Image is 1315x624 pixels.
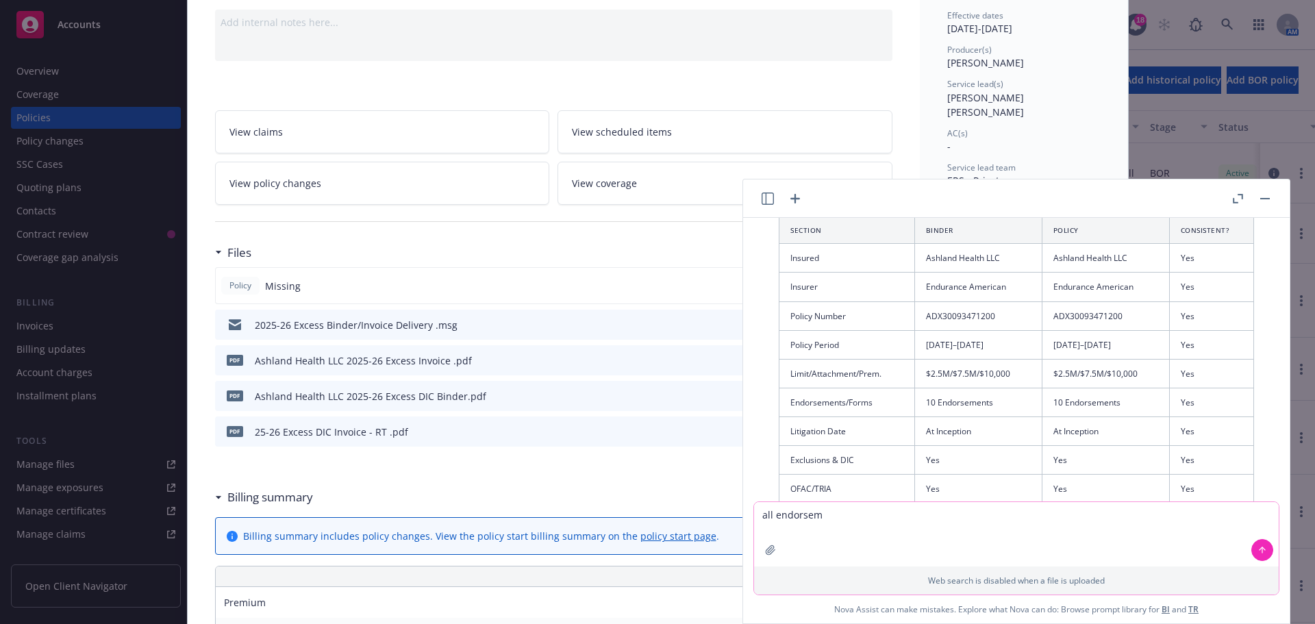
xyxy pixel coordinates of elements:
div: Add internal notes here... [221,15,887,29]
span: AC(s) [947,127,968,139]
div: Billing summary includes policy changes. View the policy start billing summary on the . [243,529,719,543]
a: policy start page [640,529,716,542]
td: Limit/Attachment/Prem. [779,359,915,388]
td: Ashland Health LLC [914,244,1042,273]
td: Litigation Date [779,417,915,446]
a: View coverage [558,162,892,205]
td: $2.5M/$7.5M/$10,000 [1042,359,1169,388]
span: pdf [227,426,243,436]
td: 10 Endorsements [1042,388,1169,417]
th: Policy [1042,218,1169,244]
td: Yes [1169,388,1253,417]
th: Binder [914,218,1042,244]
a: View claims [215,110,550,153]
span: Producer(s) [947,44,992,55]
td: At Inception [1042,417,1169,446]
td: Insurer [779,273,915,301]
textarea: all endorsem [754,502,1279,566]
td: Yes [914,446,1042,475]
td: 10 Endorsements [914,388,1042,417]
td: [DATE]–[DATE] [914,330,1042,359]
td: Policy Number [779,301,915,330]
span: View claims [229,125,283,139]
th: Consistent? [1169,218,1253,244]
td: ADX30093471200 [1042,301,1169,330]
div: Files [215,244,251,262]
td: [DATE]–[DATE] [1042,330,1169,359]
td: Yes [1169,330,1253,359]
td: Exclusions & DIC [779,446,915,475]
td: Yes [1169,446,1253,475]
span: Policy [227,279,254,292]
h3: Billing summary [227,488,313,506]
span: [PERSON_NAME] [PERSON_NAME] [947,91,1027,118]
span: Premium [224,596,266,609]
td: Yes [1169,417,1253,446]
span: - [947,140,951,153]
td: Policy Period [779,330,915,359]
td: Yes [1169,273,1253,301]
span: Missing [265,279,301,293]
h3: Files [227,244,251,262]
td: Endurance American [914,273,1042,301]
td: Yes [1169,301,1253,330]
td: Endorsements/Forms [779,388,915,417]
td: Insured [779,244,915,273]
a: View policy changes [215,162,550,205]
p: Web search is disabled when a file is uploaded [762,575,1270,586]
td: Yes [1169,244,1253,273]
a: View scheduled items [558,110,892,153]
td: Yes [1042,446,1169,475]
span: View policy changes [229,176,321,190]
td: Yes [1169,359,1253,388]
span: Service lead(s) [947,78,1003,90]
span: View scheduled items [572,125,672,139]
td: Yes [914,475,1042,503]
a: BI [1162,603,1170,615]
span: [PERSON_NAME] [947,56,1024,69]
td: Yes [1169,475,1253,503]
span: View coverage [572,176,637,190]
span: pdf [227,355,243,365]
div: Ashland Health LLC 2025-26 Excess Invoice .pdf [255,353,472,368]
a: TR [1188,603,1199,615]
td: Yes [1042,475,1169,503]
div: [DATE] - [DATE] [947,10,1101,36]
div: Billing summary [215,488,313,506]
td: At Inception [914,417,1042,446]
span: pdf [227,390,243,401]
div: Ashland Health LLC 2025-26 Excess DIC Binder.pdf [255,389,486,403]
div: 2025-26 Excess Binder/Invoice Delivery .msg [255,318,458,332]
td: ADX30093471200 [914,301,1042,330]
span: ERS - Private [947,174,1005,187]
span: Service lead team [947,162,1016,173]
th: Section [779,218,915,244]
td: OFAC/TRIA [779,475,915,503]
span: Nova Assist can make mistakes. Explore what Nova can do: Browse prompt library for and [749,595,1284,623]
td: $2.5M/$7.5M/$10,000 [914,359,1042,388]
div: 25-26 Excess DIC Invoice - RT .pdf [255,425,408,439]
td: Endurance American [1042,273,1169,301]
td: Ashland Health LLC [1042,244,1169,273]
span: Effective dates [947,10,1003,21]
